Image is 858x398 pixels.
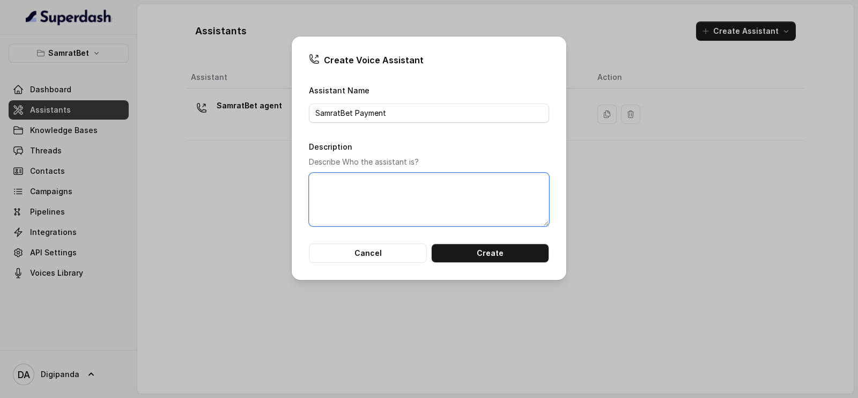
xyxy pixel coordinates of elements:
label: Assistant Name [309,86,369,95]
p: Describe Who the assistant is? [309,156,549,168]
label: Description [309,142,352,151]
button: Create [431,244,549,263]
button: Cancel [309,244,427,263]
h2: Create Voice Assistant [309,54,549,67]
